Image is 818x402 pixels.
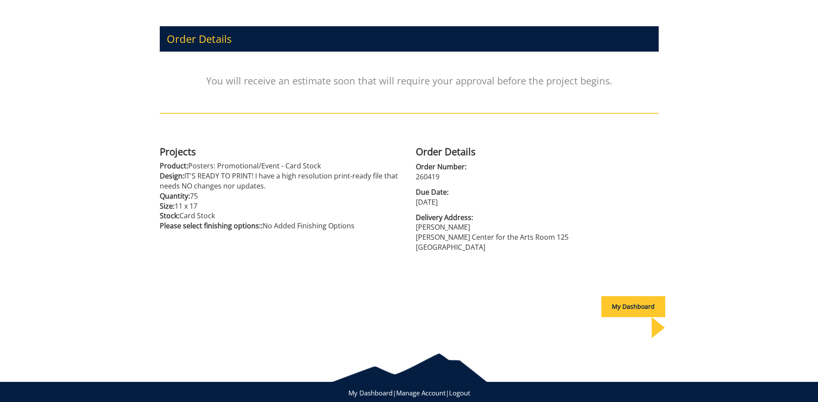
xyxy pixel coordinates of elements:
p: 11 x 17 [160,201,403,211]
div: My Dashboard [601,296,665,317]
span: Product: [160,161,188,171]
p: Card Stock [160,211,403,221]
span: Please select finishing options:: [160,221,263,231]
a: My Dashboard [348,388,393,397]
p: [PERSON_NAME] [416,222,659,232]
span: Order Number: [416,162,659,172]
h3: Order Details [160,26,659,52]
p: You will receive an estimate soon that will require your approval before the project begins. [160,56,659,105]
a: Manage Account [396,388,446,397]
p: 75 [160,191,403,201]
span: Size: [160,201,175,211]
p: IT'S READY TO PRINT! I have a high resolution print-ready file that needs NO changes nor updates. [160,171,403,191]
p: Posters: Promotional/Event - Card Stock [160,161,403,171]
a: Logout [449,388,470,397]
span: Design: [160,171,184,181]
p: [GEOGRAPHIC_DATA] [416,242,659,252]
span: Due Date: [416,187,659,197]
a: My Dashboard [601,302,665,311]
span: Quantity: [160,191,190,201]
span: Stock: [160,211,179,220]
h4: Projects [160,146,403,157]
p: No Added Finishing Options [160,221,403,231]
p: [PERSON_NAME] Center for the Arts Room 125 [416,232,659,242]
p: [DATE] [416,197,659,207]
p: 260419 [416,172,659,182]
h4: Order Details [416,146,659,157]
span: Delivery Address: [416,213,659,223]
